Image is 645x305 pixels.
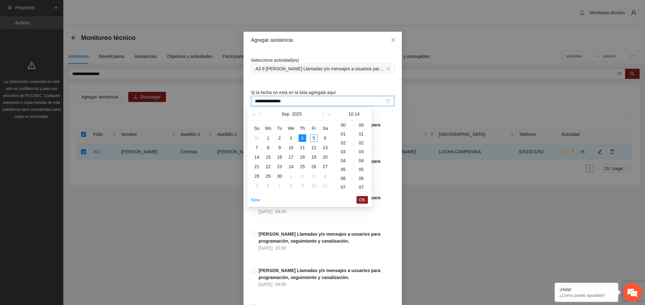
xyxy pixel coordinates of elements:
td: 2025-09-09 [274,143,285,152]
div: 07 [354,183,372,192]
td: 2025-09-17 [285,152,297,162]
div: 8 [264,144,272,151]
div: 30 [276,172,283,180]
div: Agregar asistencia [251,37,394,44]
div: 9 [276,144,283,151]
div: 10:14 [339,108,369,120]
div: 08 [354,192,372,200]
span: OK [359,196,365,203]
td: 2025-09-26 [308,162,319,171]
td: 2025-09-15 [262,152,274,162]
div: 7 [253,144,261,151]
td: 2025-09-05 [308,133,319,143]
div: 03 [336,147,354,156]
div: 10 [310,182,318,189]
td: 2025-10-07 [274,181,285,190]
th: Sa [319,123,331,133]
div: 13 [321,144,329,151]
span: 15:00 [275,245,286,251]
strong: [PERSON_NAME] Llamadas y/o mensajes a usuarios para programación, seguimiento y canalización. [259,122,381,134]
span: close [387,67,390,70]
div: 01 [354,130,372,138]
div: 11 [299,144,306,151]
div: 08 [336,192,354,200]
div: 5 [310,134,318,142]
td: 2025-09-21 [251,162,262,171]
td: 2025-09-24 [285,162,297,171]
td: 2025-10-04 [319,171,331,181]
td: 2025-09-29 [262,171,274,181]
div: 07 [336,183,354,192]
div: 20 [321,153,329,161]
div: 28 [253,172,261,180]
div: 04 [336,156,354,165]
td: 2025-10-01 [285,171,297,181]
div: 6 [321,134,329,142]
span: 09:00 [275,282,286,287]
td: 2025-10-06 [262,181,274,190]
div: 2 [299,172,306,180]
div: 05 [354,165,372,174]
strong: [PERSON_NAME] Llamadas y/o mensajes a usuarios para programación, seguimiento y canalización. [259,232,381,244]
div: ¡Hola! [560,287,613,292]
div: 27 [321,163,329,170]
span: [DATE] [259,282,273,287]
div: 06 [354,174,372,183]
button: 2025 [292,108,302,120]
div: 23 [276,163,283,170]
div: 19 [310,153,318,161]
td: 2025-10-05 [251,181,262,190]
span: 09:00 [275,209,286,214]
div: 3 [310,172,318,180]
th: Fr [308,123,319,133]
div: 14 [253,153,261,161]
div: 29 [264,172,272,180]
span: [DATE] [259,245,273,251]
td: 2025-08-31 [251,133,262,143]
span: close [391,37,396,42]
div: 24 [287,163,295,170]
p: ¿Cómo puedo ayudarte? [560,293,613,298]
a: Now [251,197,260,202]
div: 1 [287,172,295,180]
div: 06 [336,174,354,183]
div: 25 [299,163,306,170]
div: 31 [253,134,261,142]
th: Su [251,123,262,133]
div: 2 [276,134,283,142]
td: 2025-09-18 [297,152,308,162]
strong: [PERSON_NAME] Llamadas y/o mensajes a usuarios para programación, seguimiento y canalización. [259,268,381,280]
div: 12 [310,144,318,151]
th: We [285,123,297,133]
div: 10 [287,144,295,151]
div: 21 [253,163,261,170]
div: 03 [354,147,372,156]
td: 2025-10-11 [319,181,331,190]
div: 00 [354,121,372,130]
div: 6 [264,182,272,189]
strong: [PERSON_NAME] Llamadas y/o mensajes a usuarios para programación, seguimiento y canalización. [259,159,381,171]
td: 2025-09-07 [251,143,262,152]
td: 2025-09-03 [285,133,297,143]
button: Sep [281,108,289,120]
div: 18 [299,153,306,161]
button: OK [357,196,368,204]
span: A3.9 Cuauhtémoc Llamadas y/o mensajes a usuarios para programación, seguimiento y canalización. [253,65,391,73]
td: 2025-09-28 [251,171,262,181]
div: 01 [336,130,354,138]
div: 7 [276,182,283,189]
th: Tu [274,123,285,133]
td: 2025-09-12 [308,143,319,152]
td: 2025-09-04 [297,133,308,143]
td: 2025-09-30 [274,171,285,181]
strong: [PERSON_NAME] Llamadas y/o mensajes a usuarios para programación, seguimiento y canalización. [259,195,381,207]
td: 2025-09-19 [308,152,319,162]
td: 2025-09-08 [262,143,274,152]
div: 5 [253,182,261,189]
td: 2025-10-10 [308,181,319,190]
div: 00 [336,121,354,130]
div: 22 [264,163,272,170]
td: 2025-09-23 [274,162,285,171]
button: Close [385,32,402,49]
td: 2025-09-11 [297,143,308,152]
